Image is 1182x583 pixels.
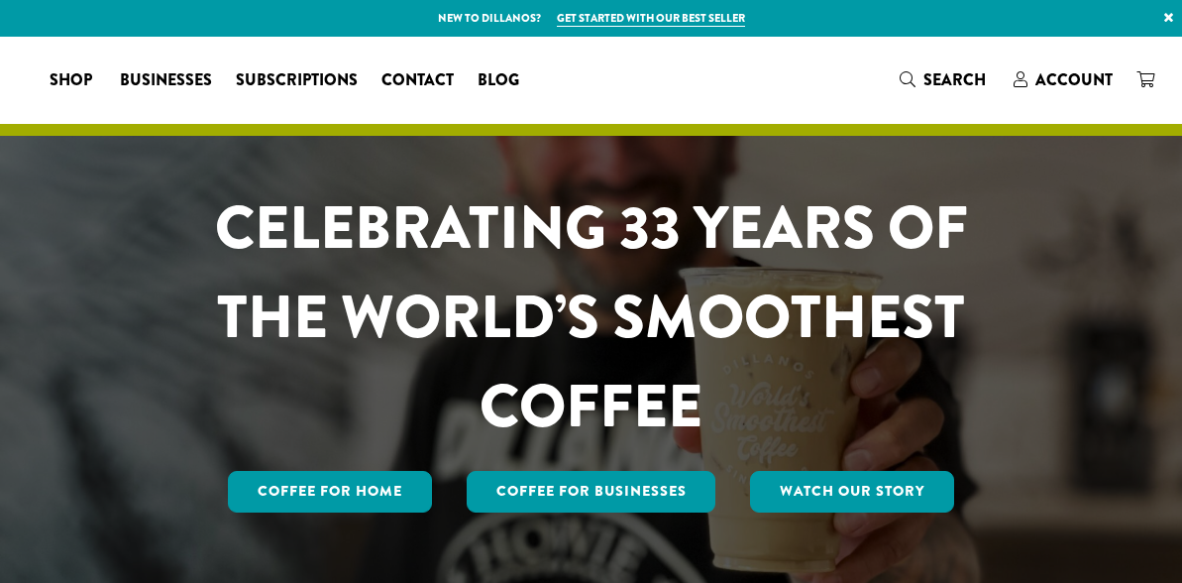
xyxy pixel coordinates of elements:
[236,68,358,93] span: Subscriptions
[750,471,954,513] a: Watch Our Story
[50,68,92,93] span: Shop
[228,471,432,513] a: Coffee for Home
[923,68,986,91] span: Search
[467,471,716,513] a: Coffee For Businesses
[159,183,1022,451] h1: CELEBRATING 33 YEARS OF THE WORLD’S SMOOTHEST COFFEE
[120,68,212,93] span: Businesses
[888,63,1002,96] a: Search
[557,10,745,27] a: Get started with our best seller
[478,68,519,93] span: Blog
[381,68,454,93] span: Contact
[38,64,108,96] a: Shop
[1035,68,1113,91] span: Account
